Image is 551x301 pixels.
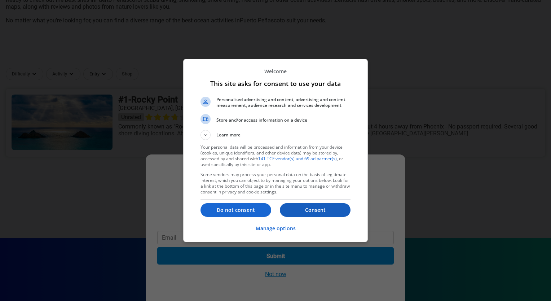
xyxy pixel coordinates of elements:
[200,79,351,88] h1: This site asks for consent to use your data
[200,144,351,167] p: Your personal data will be processed and information from your device (cookies, unique identifier...
[216,117,351,123] span: Store and/or access information on a device
[216,97,351,108] span: Personalised advertising and content, advertising and content measurement, audience research and ...
[280,203,351,217] button: Consent
[256,225,296,232] p: Manage options
[200,130,351,140] button: Learn more
[280,206,351,214] p: Consent
[200,68,351,75] p: Welcome
[258,156,337,162] a: 141 TCF vendor(s) and 69 ad partner(s)
[183,59,368,242] div: This site asks for consent to use your data
[200,203,271,217] button: Do not consent
[216,132,241,140] span: Learn more
[200,206,271,214] p: Do not consent
[200,172,351,195] p: Some vendors may process your personal data on the basis of legitimate interest, which you can ob...
[256,221,296,236] button: Manage options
